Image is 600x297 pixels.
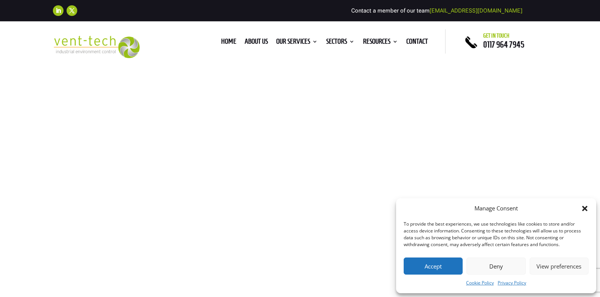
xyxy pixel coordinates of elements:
a: Home [221,39,236,47]
a: Privacy Policy [498,278,526,288]
a: [EMAIL_ADDRESS][DOMAIN_NAME] [430,7,522,14]
button: Accept [404,258,463,275]
button: View preferences [530,258,589,275]
div: To provide the best experiences, we use technologies like cookies to store and/or access device i... [404,221,588,248]
button: Deny [466,258,525,275]
span: Contact a member of our team [351,7,522,14]
a: Resources [363,39,398,47]
a: About us [245,39,268,47]
a: Cookie Policy [466,278,494,288]
a: Our Services [276,39,318,47]
a: Follow on LinkedIn [53,5,64,16]
a: Follow on X [67,5,77,16]
span: Get in touch [483,33,509,39]
div: Manage Consent [474,204,518,213]
a: Sectors [326,39,355,47]
a: Contact [406,39,428,47]
a: 0117 964 7945 [483,40,524,49]
img: 2023-09-27T08_35_16.549ZVENT-TECH---Clear-background [53,36,140,58]
div: Close dialog [581,205,589,212]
